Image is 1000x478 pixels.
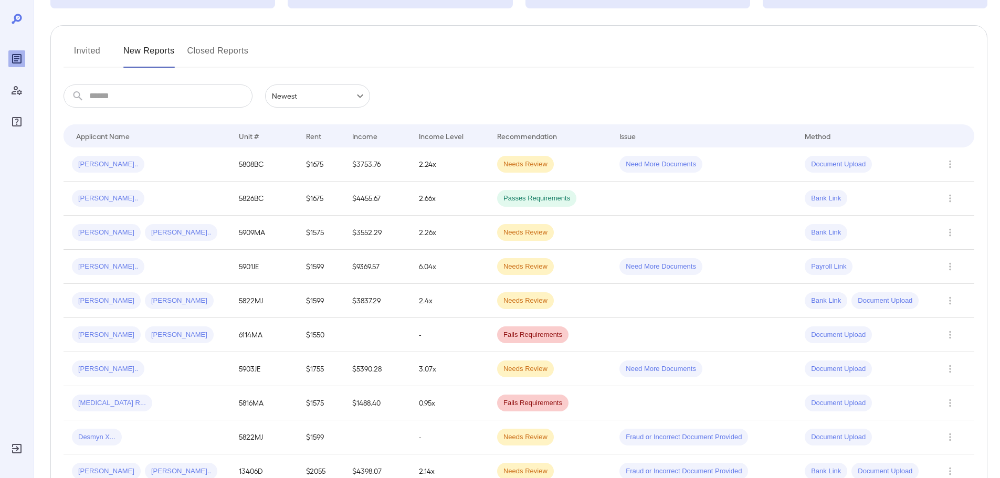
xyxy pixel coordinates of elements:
div: Recommendation [497,130,557,142]
span: Document Upload [805,398,872,408]
td: $3837.29 [344,284,410,318]
span: Needs Review [497,364,554,374]
span: Document Upload [851,466,919,476]
span: [PERSON_NAME] [145,296,214,306]
span: [PERSON_NAME].. [72,194,144,204]
td: - [410,318,489,352]
button: Closed Reports [187,43,249,68]
button: Row Actions [942,258,959,275]
td: $3753.76 [344,147,410,182]
td: 2.4x [410,284,489,318]
span: Bank Link [805,194,847,204]
td: $1550 [298,318,344,352]
td: 2.24x [410,147,489,182]
span: Payroll Link [805,262,852,272]
span: Need More Documents [619,262,702,272]
button: Row Actions [942,190,959,207]
span: Needs Review [497,262,554,272]
button: Invited [64,43,111,68]
span: Needs Review [497,160,554,169]
span: [MEDICAL_DATA] R... [72,398,152,408]
td: $9369.57 [344,250,410,284]
td: 5816MA [230,386,297,420]
td: $1675 [298,147,344,182]
td: $4455.67 [344,182,410,216]
button: Row Actions [942,429,959,445]
div: Reports [8,50,25,67]
span: Document Upload [805,160,872,169]
td: $1599 [298,420,344,454]
span: [PERSON_NAME].. [145,466,217,476]
span: Bank Link [805,466,847,476]
span: [PERSON_NAME].. [145,228,217,238]
td: 3.07x [410,352,489,386]
td: $3552.29 [344,216,410,250]
td: $1488.40 [344,386,410,420]
div: Applicant Name [76,130,130,142]
span: Fails Requirements [497,398,569,408]
td: $1575 [298,216,344,250]
div: Rent [306,130,323,142]
span: Document Upload [851,296,919,306]
span: Passes Requirements [497,194,576,204]
td: 5909MA [230,216,297,250]
span: [PERSON_NAME] [72,466,141,476]
button: Row Actions [942,326,959,343]
td: 5903JE [230,352,297,386]
span: Fraud or Incorrect Document Provided [619,466,748,476]
span: Needs Review [497,432,554,442]
td: $1675 [298,182,344,216]
span: Document Upload [805,330,872,340]
td: 5901JE [230,250,297,284]
button: Row Actions [942,156,959,173]
td: $5390.28 [344,352,410,386]
span: Need More Documents [619,160,702,169]
span: Document Upload [805,432,872,442]
button: New Reports [123,43,175,68]
span: [PERSON_NAME] [72,296,141,306]
button: Row Actions [942,360,959,377]
span: Bank Link [805,228,847,238]
span: [PERSON_NAME] [72,228,141,238]
div: Issue [619,130,636,142]
span: Desmyn X... [72,432,122,442]
div: Method [805,130,830,142]
span: Fraud or Incorrect Document Provided [619,432,748,442]
td: 6.04x [410,250,489,284]
div: Manage Users [8,82,25,99]
td: 5822MJ [230,420,297,454]
span: [PERSON_NAME].. [72,262,144,272]
button: Row Actions [942,292,959,309]
span: [PERSON_NAME].. [72,160,144,169]
div: Income Level [419,130,464,142]
span: Need More Documents [619,364,702,374]
div: Unit # [239,130,259,142]
td: 5808BC [230,147,297,182]
td: 0.95x [410,386,489,420]
td: $1599 [298,250,344,284]
span: Fails Requirements [497,330,569,340]
div: FAQ [8,113,25,130]
button: Row Actions [942,224,959,241]
span: Needs Review [497,228,554,238]
td: $1599 [298,284,344,318]
div: Log Out [8,440,25,457]
td: 6114MA [230,318,297,352]
span: [PERSON_NAME] [145,330,214,340]
span: [PERSON_NAME] [72,330,141,340]
div: Income [352,130,377,142]
td: 5822MJ [230,284,297,318]
div: Newest [265,84,370,108]
span: [PERSON_NAME].. [72,364,144,374]
span: Bank Link [805,296,847,306]
span: Needs Review [497,296,554,306]
td: 5826BC [230,182,297,216]
span: Document Upload [805,364,872,374]
td: - [410,420,489,454]
td: 2.66x [410,182,489,216]
span: Needs Review [497,466,554,476]
td: $1575 [298,386,344,420]
td: $1755 [298,352,344,386]
button: Row Actions [942,395,959,411]
td: 2.26x [410,216,489,250]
